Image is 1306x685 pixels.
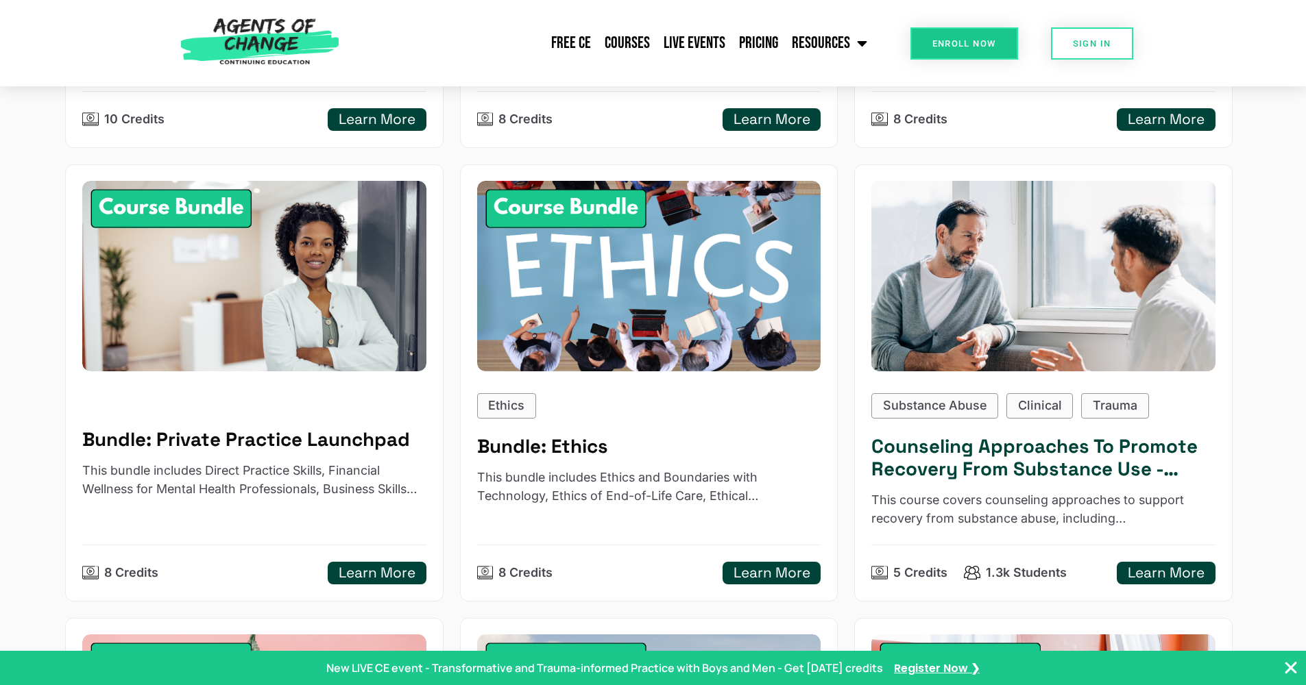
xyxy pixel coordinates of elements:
[986,564,1067,582] p: 1.3k Students
[1051,27,1133,60] a: SIGN IN
[1128,564,1205,582] h5: Learn More
[732,26,785,60] a: Pricing
[883,397,987,415] p: Substance Abuse
[339,564,415,582] h5: Learn More
[894,660,980,677] a: Register Now ❯
[346,26,874,60] nav: Menu
[910,27,1018,60] a: Enroll Now
[598,26,657,60] a: Courses
[1283,660,1299,676] button: Close Banner
[488,397,524,415] p: Ethics
[477,435,821,458] h5: Bundle: Ethics
[82,428,426,451] h5: Bundle: Private Practice Launchpad
[104,110,165,129] p: 10 Credits
[854,172,1233,381] img: Counseling Approaches To Promote Recovery From Substance Use (5 General CE Credit) - Reading Based
[893,110,947,129] p: 8 Credits
[498,564,553,582] p: 8 Credits
[498,110,553,129] p: 8 Credits
[477,469,821,506] p: This bundle includes Ethics and Boundaries with Technology, Ethics of End-of-Life Care, Ethical C...
[82,181,426,371] img: Private Practice Launchpad - 8 Credit CE Bundle
[932,39,996,48] span: Enroll Now
[326,660,883,676] p: New LIVE CE event - Transformative and Trauma-informed Practice with Boys and Men - Get [DATE] cr...
[785,26,874,60] a: Resources
[893,564,947,582] p: 5 Credits
[734,564,810,582] h5: Learn More
[1093,397,1137,415] p: Trauma
[734,111,810,128] h5: Learn More
[657,26,732,60] a: Live Events
[544,26,598,60] a: Free CE
[871,491,1216,528] p: This course covers counseling approaches to support recovery from substance abuse, including harm...
[854,164,1232,601] a: Counseling Approaches To Promote Recovery From Substance Use (5 General CE Credit) - Reading Base...
[871,435,1216,481] h5: Counseling Approaches To Promote Recovery From Substance Use - Reading Based
[460,164,838,601] a: Ethics - 8 Credit CE BundleEthics Bundle: EthicsThis bundle includes Ethics and Boundaries with T...
[65,164,443,601] a: Private Practice Launchpad - 8 Credit CE BundleBundle: Private Practice LaunchpadThis bundle incl...
[1018,397,1062,415] p: Clinical
[477,181,821,371] img: Ethics - 8 Credit CE Bundle
[104,564,158,582] p: 8 Credits
[82,462,426,499] p: This bundle includes Direct Practice Skills, Financial Wellness for Mental Health Professionals, ...
[1128,111,1205,128] h5: Learn More
[339,111,415,128] h5: Learn More
[1073,39,1111,48] span: SIGN IN
[871,181,1216,371] div: Counseling Approaches To Promote Recovery From Substance Use (5 General CE Credit) - Reading Based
